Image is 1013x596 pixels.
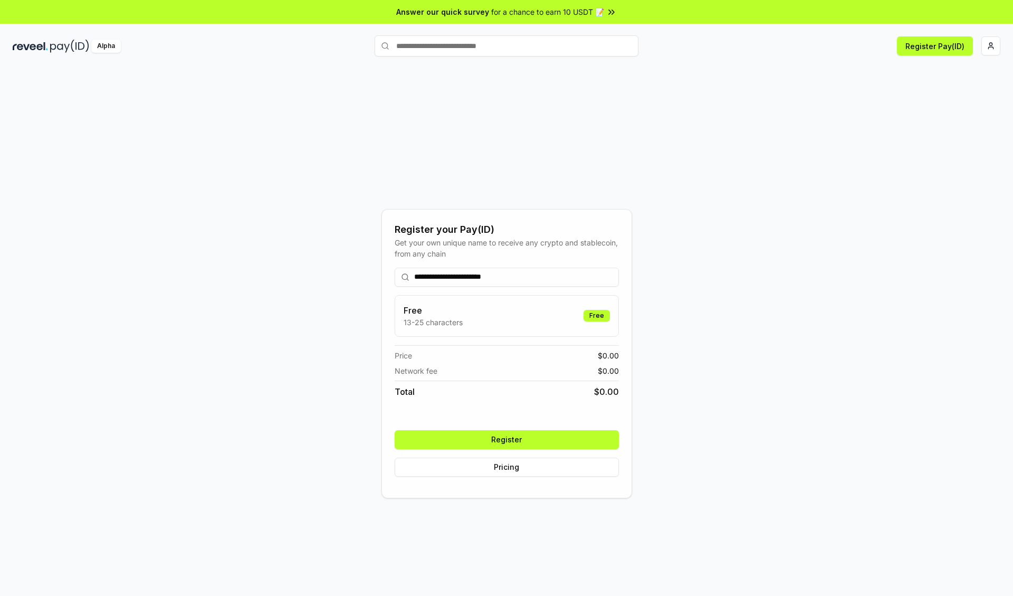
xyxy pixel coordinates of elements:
[491,6,604,17] span: for a chance to earn 10 USDT 📝
[594,385,619,398] span: $ 0.00
[584,310,610,321] div: Free
[395,365,437,376] span: Network fee
[404,304,463,317] h3: Free
[395,430,619,449] button: Register
[395,458,619,477] button: Pricing
[598,365,619,376] span: $ 0.00
[395,385,415,398] span: Total
[395,222,619,237] div: Register your Pay(ID)
[404,317,463,328] p: 13-25 characters
[13,40,48,53] img: reveel_dark
[396,6,489,17] span: Answer our quick survey
[395,350,412,361] span: Price
[91,40,121,53] div: Alpha
[598,350,619,361] span: $ 0.00
[395,237,619,259] div: Get your own unique name to receive any crypto and stablecoin, from any chain
[897,36,973,55] button: Register Pay(ID)
[50,40,89,53] img: pay_id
